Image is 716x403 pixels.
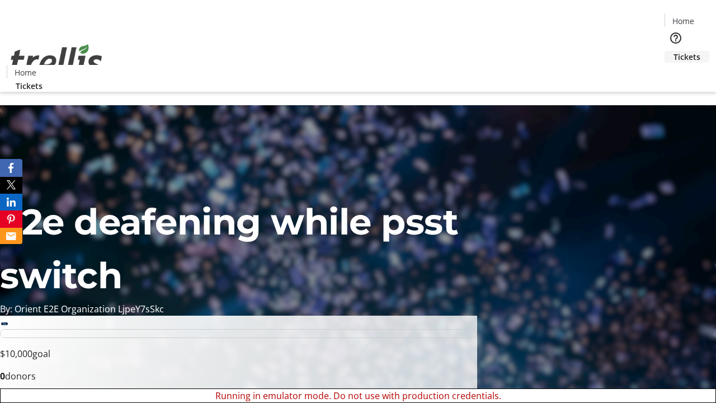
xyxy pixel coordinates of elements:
[7,32,106,88] img: Orient E2E Organization LjpeY7sSkc's Logo
[665,63,687,85] button: Cart
[665,51,709,63] a: Tickets
[672,15,694,27] span: Home
[7,67,43,78] a: Home
[15,67,36,78] span: Home
[7,80,51,92] a: Tickets
[673,51,700,63] span: Tickets
[665,27,687,49] button: Help
[665,15,701,27] a: Home
[16,80,43,92] span: Tickets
